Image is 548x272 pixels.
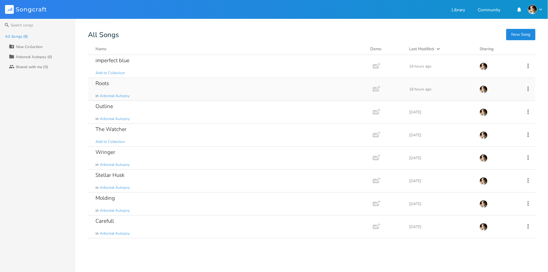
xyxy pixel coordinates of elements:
[480,177,488,185] img: Robert Wise
[95,104,113,109] div: Outline
[95,231,99,236] span: in
[95,93,99,99] span: in
[95,116,99,122] span: in
[5,35,28,38] div: All Songs (8)
[95,46,363,52] button: Name
[16,55,52,59] div: Arboreal Autopsy (6)
[478,8,500,13] a: Community
[100,185,130,190] span: Arboreal Autopsy
[409,46,472,52] button: Last Modified
[409,225,472,229] div: [DATE]
[16,45,42,49] div: New Collection
[95,185,99,190] span: in
[409,87,472,91] div: 16 hours ago
[95,46,106,52] div: Name
[480,85,488,94] img: Robert Wise
[480,200,488,208] img: Robert Wise
[100,162,130,167] span: Arboreal Autopsy
[409,133,472,137] div: [DATE]
[95,208,99,213] span: in
[100,116,130,122] span: Arboreal Autopsy
[480,223,488,231] img: Robert Wise
[95,70,125,76] span: Add to Collection
[95,162,99,167] span: in
[100,231,130,236] span: Arboreal Autopsy
[409,179,472,183] div: [DATE]
[95,218,114,224] div: Carefull
[95,58,129,63] div: imperfect blue
[409,64,472,68] div: 16 hours ago
[370,46,402,52] div: Demo
[409,202,472,206] div: [DATE]
[480,108,488,117] img: Robert Wise
[95,150,115,155] div: Wringer
[409,46,434,52] div: Last Modified
[95,172,124,178] div: Stellar Husk
[95,195,115,201] div: Molding
[95,81,109,86] div: Roots
[409,156,472,160] div: [DATE]
[95,127,127,132] div: The Watcher
[452,8,465,13] a: Library
[480,63,488,71] img: Robert Wise
[409,110,472,114] div: [DATE]
[88,31,535,38] div: All Songs
[480,131,488,139] img: Robert Wise
[528,5,537,14] img: Robert Wise
[480,154,488,162] img: Robert Wise
[16,65,48,69] div: Shared with me (0)
[506,29,535,40] button: New Song
[95,139,125,144] span: Add to Collection
[480,46,517,52] div: Sharing
[100,208,130,213] span: Arboreal Autopsy
[100,93,130,99] span: Arboreal Autopsy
